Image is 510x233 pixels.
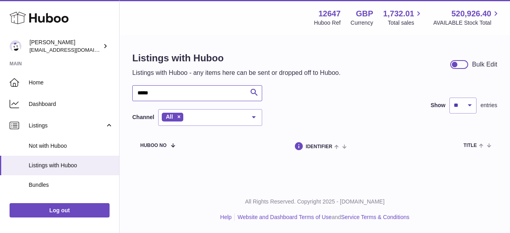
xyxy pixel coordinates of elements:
span: [EMAIL_ADDRESS][DOMAIN_NAME] [29,47,117,53]
span: 1,732.01 [383,8,414,19]
a: Website and Dashboard Terms of Use [237,214,331,220]
label: Channel [132,114,154,121]
span: Listings [29,122,105,129]
span: identifier [306,144,332,149]
span: title [463,143,477,148]
span: All [166,114,173,120]
a: Log out [10,203,110,217]
div: Currency [351,19,373,27]
li: and [235,213,409,221]
span: 520,926.40 [451,8,491,19]
img: internalAdmin-12647@internal.huboo.com [10,40,22,52]
div: [PERSON_NAME] [29,39,101,54]
h1: Listings with Huboo [132,52,341,65]
span: Bundles [29,181,113,189]
span: Total sales [388,19,423,27]
span: AVAILABLE Stock Total [433,19,500,27]
span: Dashboard [29,100,113,108]
span: Huboo no [140,143,167,148]
label: Show [431,102,445,109]
strong: GBP [356,8,373,19]
strong: 12647 [318,8,341,19]
span: Listings with Huboo [29,162,113,169]
span: Home [29,79,113,86]
a: Service Terms & Conditions [341,214,410,220]
a: 1,732.01 Total sales [383,8,424,27]
span: entries [481,102,497,109]
div: Bulk Edit [472,60,497,69]
p: Listings with Huboo - any items here can be sent or dropped off to Huboo. [132,69,341,77]
p: All Rights Reserved. Copyright 2025 - [DOMAIN_NAME] [126,198,504,206]
div: Huboo Ref [314,19,341,27]
a: 520,926.40 AVAILABLE Stock Total [433,8,500,27]
a: Help [220,214,232,220]
span: Not with Huboo [29,142,113,150]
